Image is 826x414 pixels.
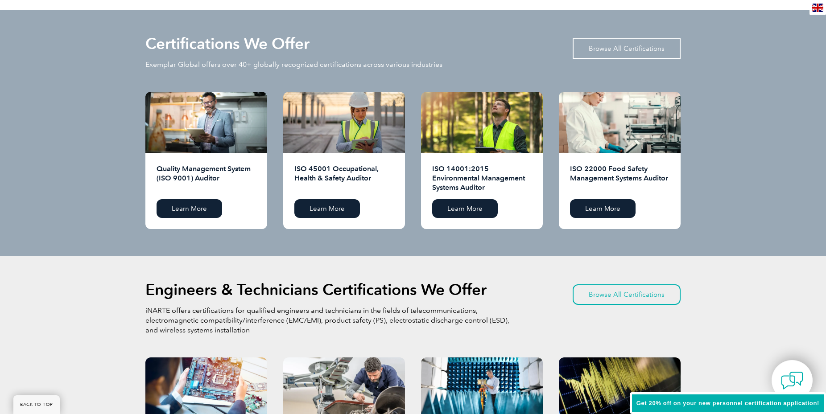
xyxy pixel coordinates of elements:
a: Learn More [570,199,636,218]
h2: Certifications We Offer [145,37,310,51]
img: en [812,4,823,12]
a: Browse All Certifications [573,38,681,59]
h2: ISO 22000 Food Safety Management Systems Auditor [570,164,669,193]
img: contact-chat.png [781,369,803,392]
span: Get 20% off on your new personnel certification application! [636,400,819,406]
p: Exemplar Global offers over 40+ globally recognized certifications across various industries [145,60,442,70]
a: Learn More [432,199,498,218]
h2: Quality Management System (ISO 9001) Auditor [157,164,256,193]
p: iNARTE offers certifications for qualified engineers and technicians in the fields of telecommuni... [145,306,511,335]
a: Learn More [294,199,360,218]
a: Browse All Certifications [573,284,681,305]
a: BACK TO TOP [13,395,60,414]
h2: ISO 45001 Occupational, Health & Safety Auditor [294,164,394,193]
h2: ISO 14001:2015 Environmental Management Systems Auditor [432,164,532,193]
a: Learn More [157,199,222,218]
h2: Engineers & Technicians Certifications We Offer [145,283,487,297]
